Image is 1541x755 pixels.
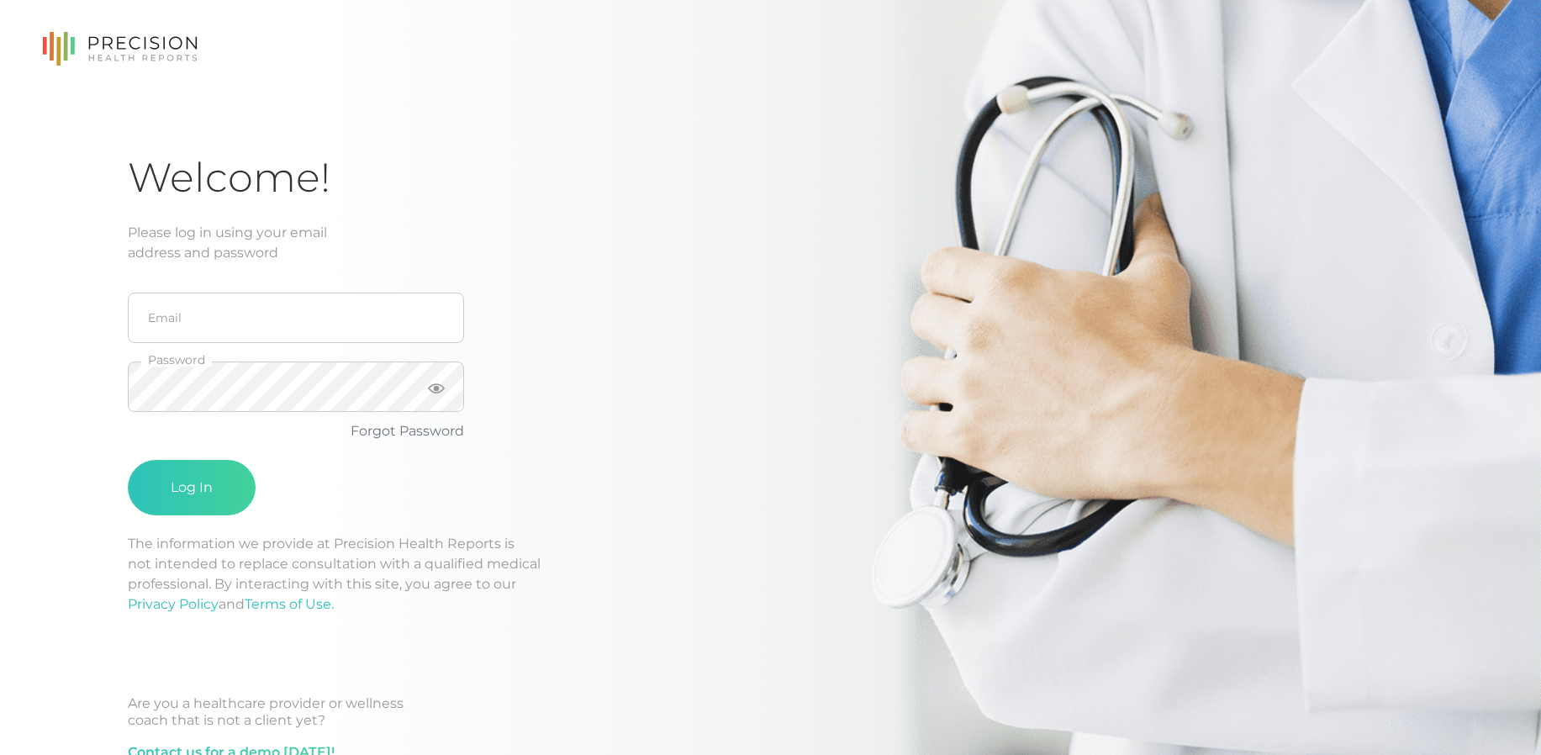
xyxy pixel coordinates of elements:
[128,596,219,612] a: Privacy Policy
[128,223,1413,263] div: Please log in using your email address and password
[128,293,464,343] input: Email
[245,596,334,612] a: Terms of Use.
[128,534,1413,615] p: The information we provide at Precision Health Reports is not intended to replace consultation wi...
[128,460,256,515] button: Log In
[128,695,1413,729] div: Are you a healthcare provider or wellness coach that is not a client yet?
[128,153,1413,203] h1: Welcome!
[351,423,464,439] a: Forgot Password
